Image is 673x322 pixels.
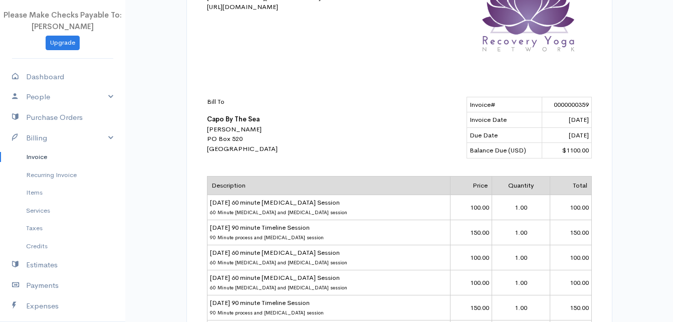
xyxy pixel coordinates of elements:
td: 100.00 [451,195,492,220]
td: [DATE] 60 minute [MEDICAL_DATA] Session [207,245,451,270]
td: [DATE] [542,127,591,143]
td: 150.00 [550,295,591,320]
td: 0000000359 [542,97,591,112]
td: [DATE] 90 minute Timeline Session [207,220,451,245]
td: Total [550,177,591,195]
td: Invoice Date [467,112,542,128]
a: Upgrade [46,36,80,50]
td: 100.00 [550,195,591,220]
td: 100.00 [451,245,492,270]
div: [PERSON_NAME] PO Box 520 [GEOGRAPHIC_DATA] [207,97,382,154]
td: [DATE] [542,112,591,128]
span: Please Make Checks Payable To: [PERSON_NAME] [4,10,122,31]
td: Quantity [492,177,550,195]
td: 1.00 [492,295,550,320]
span: 90 Minute process and [MEDICAL_DATA] session [210,309,324,316]
td: 150.00 [550,220,591,245]
span: 60 Minute [MEDICAL_DATA] and [MEDICAL_DATA] session [210,209,347,216]
td: 1.00 [492,245,550,270]
td: Due Date [467,127,542,143]
td: 150.00 [451,295,492,320]
td: 1.00 [492,270,550,295]
td: Balance Due (USD) [467,143,542,158]
td: [DATE] 60 minute [MEDICAL_DATA] Session [207,270,451,295]
td: Description [207,177,451,195]
td: [DATE] 90 minute Timeline Session [207,295,451,320]
td: [DATE] 60 minute [MEDICAL_DATA] Session [207,195,451,220]
td: 100.00 [451,270,492,295]
td: Invoice# [467,97,542,112]
td: 100.00 [550,245,591,270]
td: $1100.00 [542,143,591,158]
td: Price [451,177,492,195]
td: 1.00 [492,220,550,245]
td: 1.00 [492,195,550,220]
b: Capo By The Sea [207,115,260,123]
p: Bill To [207,97,382,107]
span: 60 Minute [MEDICAL_DATA] and [MEDICAL_DATA] session [210,259,347,266]
td: 100.00 [550,270,591,295]
td: 150.00 [451,220,492,245]
span: 90 Minute process and [MEDICAL_DATA] session [210,234,324,241]
span: 60 Minute [MEDICAL_DATA] and [MEDICAL_DATA] session [210,284,347,291]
